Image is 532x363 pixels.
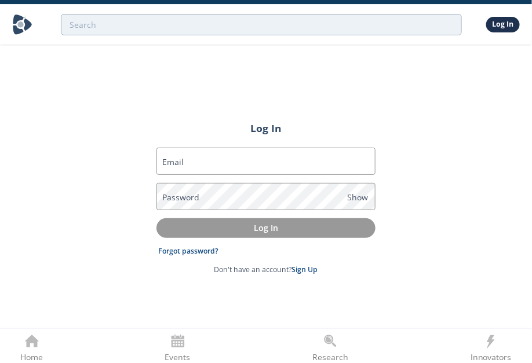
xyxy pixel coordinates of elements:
button: Log In [156,218,376,237]
a: Log In [486,17,520,32]
span: Show [347,191,368,203]
p: Log In [165,222,367,234]
input: Advanced Search [61,14,462,35]
img: Home [12,14,32,35]
h2: Log In [156,120,376,135]
label: Password [163,191,200,203]
a: Sign Up [292,265,318,274]
p: Don't have an account? [214,265,318,275]
a: Forgot password? [159,246,219,256]
label: Email [163,156,184,168]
